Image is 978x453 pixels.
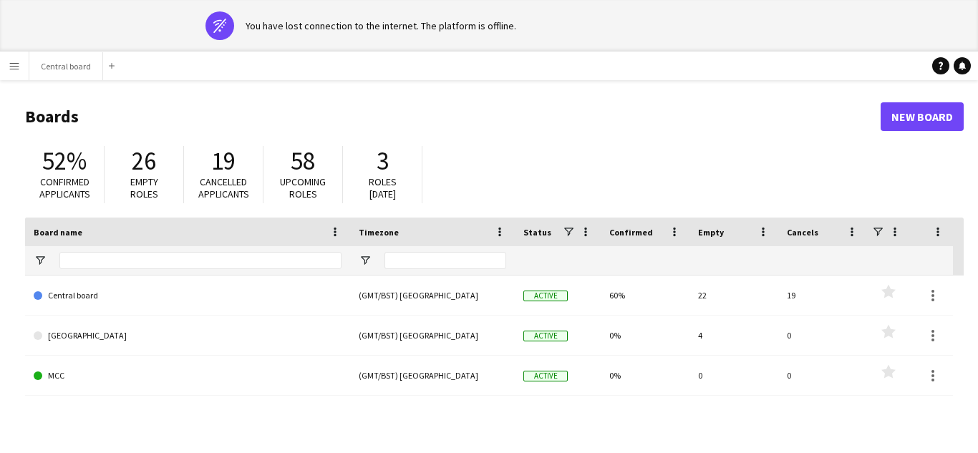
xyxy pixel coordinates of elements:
div: 0 [778,316,867,355]
span: Empty [698,227,724,238]
button: Open Filter Menu [359,254,372,267]
span: Active [523,331,568,341]
input: Timezone Filter Input [384,252,506,269]
button: Open Filter Menu [34,254,47,267]
span: Roles [DATE] [369,175,397,200]
input: Board name Filter Input [59,252,342,269]
div: 0% [601,356,689,395]
div: You have lost connection to the internet. The platform is offline. [246,19,516,32]
span: Active [523,371,568,381]
button: Central board [29,52,103,80]
span: Timezone [359,227,399,238]
a: Central board [34,276,342,316]
span: Cancelled applicants [198,175,249,200]
span: Active [523,291,568,301]
span: 52% [42,145,87,177]
span: 26 [132,145,156,177]
h1: Boards [25,106,881,127]
a: New Board [881,102,964,131]
div: 0% [601,316,689,355]
span: Board name [34,227,82,238]
div: 0 [778,356,867,395]
div: 60% [601,276,689,315]
span: 19 [211,145,236,177]
div: 22 [689,276,778,315]
div: (GMT/BST) [GEOGRAPHIC_DATA] [350,276,515,315]
span: 3 [377,145,389,177]
div: 0 [689,356,778,395]
a: MCC [34,356,342,396]
div: (GMT/BST) [GEOGRAPHIC_DATA] [350,316,515,355]
div: 19 [778,276,867,315]
div: 4 [689,316,778,355]
span: 58 [291,145,315,177]
span: Upcoming roles [280,175,326,200]
span: Confirmed [609,227,653,238]
span: Confirmed applicants [39,175,90,200]
a: [GEOGRAPHIC_DATA] [34,316,342,356]
div: (GMT/BST) [GEOGRAPHIC_DATA] [350,356,515,395]
span: Cancels [787,227,818,238]
span: Status [523,227,551,238]
span: Empty roles [130,175,158,200]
